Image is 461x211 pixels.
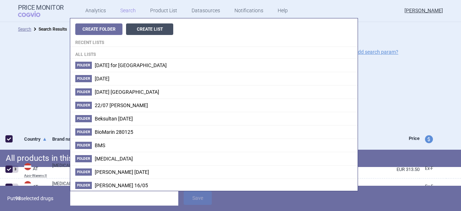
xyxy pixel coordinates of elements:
a: Search [18,27,31,32]
span: Folder [75,62,92,69]
span: Folder [75,155,92,162]
span: COGVIO [18,11,50,17]
a: [MEDICAL_DATA] [52,180,137,193]
span: Folder [75,168,92,176]
a: ATATApo-Warenv.II [19,162,47,177]
span: DANA 14/07/2025 [95,169,149,175]
p: Put selected drugs [7,191,65,206]
strong: Search Results [39,27,67,32]
h4: All lists [70,47,358,59]
span: Folder [75,182,92,189]
li: Search [18,26,31,33]
span: 16/01/2025 [95,76,109,82]
a: Ex-F [420,181,446,192]
img: Austria [24,163,31,170]
span: 09/09/2025 for Beksultan [95,62,167,68]
strong: Price Monitor [18,4,64,11]
a: [MEDICAL_DATA] [52,162,137,175]
img: Austria [24,181,31,188]
span: BMS [95,142,105,148]
a: Country [24,130,47,148]
span: Folder [75,75,92,82]
a: Ex-F [420,163,446,174]
span: Beksultan 02/09/2025 [95,116,133,122]
div: 3 [12,184,18,191]
span: Dana 16/05 [95,183,148,188]
a: EUR 313.50 [357,161,420,178]
span: Folder [75,128,92,136]
span: Folder [75,88,92,96]
abbr: Apo-Warenv.II — Apothekerverlag Warenverzeichnis. Online database developed by the Österreichisch... [24,174,47,177]
span: Ex-factory price [425,166,433,171]
button: Create List [126,23,173,35]
span: Ex-factory price [425,184,433,189]
a: ATAT [19,180,47,195]
span: Folder [75,102,92,109]
button: Save [184,191,212,205]
a: EUR 313.50 [357,179,420,196]
span: Folder [75,142,92,149]
a: Add search param? [355,49,398,54]
span: 17/07/2025 Beksultan [95,89,159,95]
a: Price MonitorCOGVIO [18,4,64,18]
span: BioMarin 280125 [95,129,133,135]
h4: Recent lists [70,35,358,47]
div: 3 [12,166,18,173]
span: Crysvita [95,156,133,162]
li: Search Results [31,26,67,33]
span: 22/07 DANA [95,102,148,108]
strong: 98 [15,195,21,201]
a: Brand name [52,130,137,148]
span: Folder [75,115,92,122]
button: Create Folder [75,23,122,35]
span: Price [409,136,420,141]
